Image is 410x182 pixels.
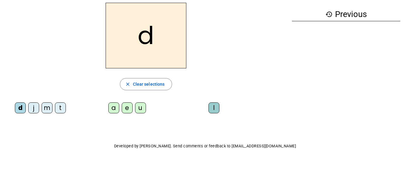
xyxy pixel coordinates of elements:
[325,11,333,18] mat-icon: history
[133,81,165,88] span: Clear selections
[42,102,53,113] div: m
[28,102,39,113] div: j
[108,102,119,113] div: a
[120,78,172,90] button: Clear selections
[135,102,146,113] div: u
[122,102,133,113] div: e
[55,102,66,113] div: t
[208,102,219,113] div: l
[5,143,405,150] p: Developed by [PERSON_NAME]. Send comments or feedback to [EMAIL_ADDRESS][DOMAIN_NAME]
[292,8,400,21] h3: Previous
[106,3,186,68] h2: d
[125,81,130,87] mat-icon: close
[15,102,26,113] div: d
